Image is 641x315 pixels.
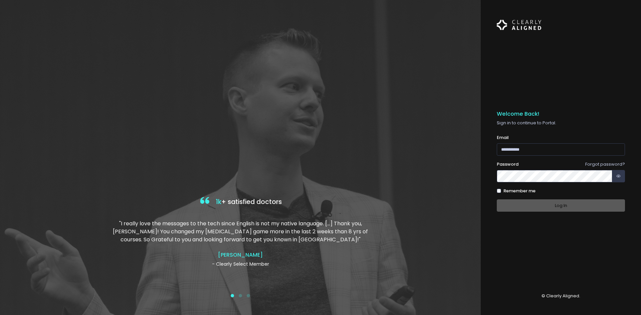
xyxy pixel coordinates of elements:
[585,161,625,167] a: Forgot password?
[497,293,625,299] p: © Clearly Aligned.
[497,111,625,117] h5: Welcome Back!
[111,252,370,258] h4: [PERSON_NAME]
[111,195,370,209] h4: + satisfied doctors
[497,134,509,141] label: Email
[111,261,370,268] p: - Clearly Select Member
[111,220,370,244] p: "I really love the messages to the tech since English is not my native language. […] Thank you, [...
[216,197,221,206] span: 1k
[497,120,625,126] p: Sign in to continue to Portal.
[497,161,518,168] label: Password
[503,188,536,194] label: Remember me
[497,16,542,34] img: Logo Horizontal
